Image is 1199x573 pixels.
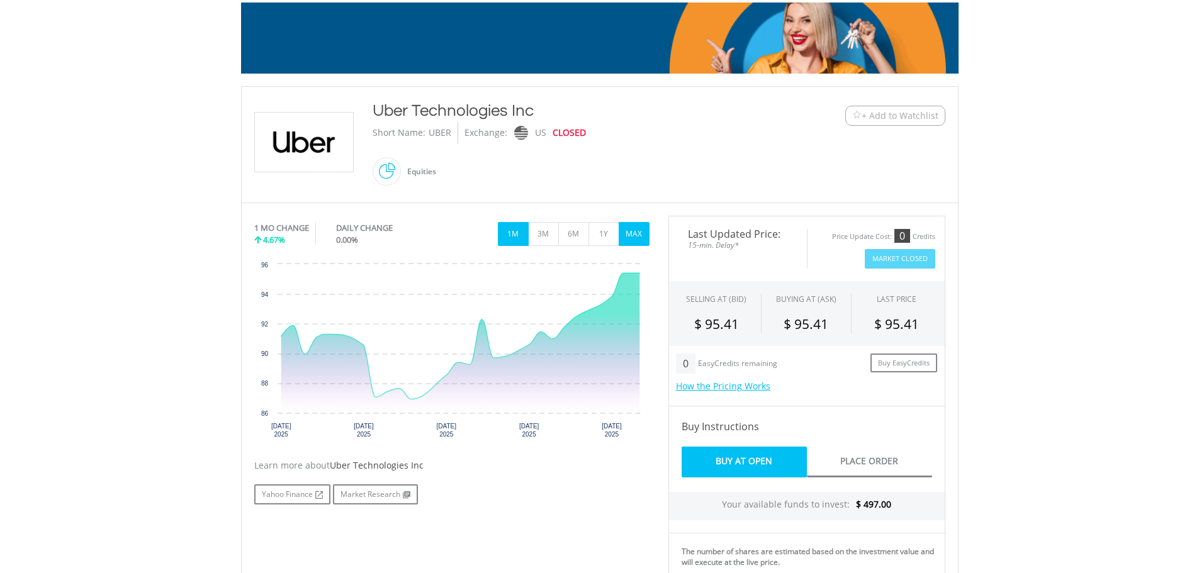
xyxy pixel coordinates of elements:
div: Uber Technologies Inc [373,99,768,122]
text: [DATE] 2025 [519,423,539,438]
div: SELLING AT (BID) [686,294,746,304]
text: [DATE] 2025 [271,423,291,438]
text: [DATE] 2025 [602,423,622,438]
div: The number of shares are estimated based on the investment value and will execute at the live price. [682,546,940,567]
div: Credits [913,232,935,242]
text: 86 [261,410,268,417]
text: 88 [261,380,268,387]
div: Short Name: [373,122,425,144]
a: Buy At Open [682,447,807,477]
span: Last Updated Price: [678,229,797,239]
span: $ 497.00 [856,498,891,510]
text: 92 [261,321,268,328]
span: 4.67% [263,234,285,245]
div: 0 [894,229,910,243]
a: How the Pricing Works [676,380,770,392]
span: Uber Technologies Inc [330,459,424,471]
div: Chart. Highcharts interactive chart. [254,258,650,447]
div: US [535,122,546,144]
text: [DATE] 2025 [436,423,456,438]
div: LAST PRICE [877,294,916,304]
button: Market Closed [865,249,935,269]
button: 6M [558,222,589,246]
span: + Add to Watchlist [862,109,938,122]
img: Watchlist [852,111,862,120]
div: 1 MO CHANGE [254,222,309,234]
img: nasdaq.png [514,126,527,140]
div: Your available funds to invest: [669,492,945,520]
div: Exchange: [464,122,507,144]
a: Yahoo Finance [254,484,330,504]
a: Buy EasyCredits [870,353,937,373]
img: EQU.US.UBER.png [257,113,351,172]
a: Market Research [333,484,418,504]
button: 1M [498,222,529,246]
div: Price Update Cost: [832,232,892,242]
span: BUYING AT (ASK) [776,294,836,304]
button: 1Y [588,222,619,246]
button: MAX [619,222,650,246]
div: EasyCredits remaining [698,359,777,370]
text: [DATE] 2025 [354,423,374,438]
span: $ 95.41 [874,315,919,333]
span: 0.00% [336,234,358,245]
div: CLOSED [553,122,586,144]
text: 96 [261,262,268,269]
div: UBER [429,122,451,144]
span: $ 95.41 [784,315,828,333]
div: Equities [401,157,436,187]
div: Learn more about [254,459,650,472]
span: $ 95.41 [694,315,739,333]
span: 15-min. Delay* [678,239,797,251]
text: 94 [261,291,268,298]
a: Place Order [807,447,932,477]
button: 3M [528,222,559,246]
svg: Interactive chart [254,258,650,447]
div: 0 [676,353,695,374]
img: EasyMortage Promotion Banner [241,3,959,74]
button: Watchlist + Add to Watchlist [845,106,945,126]
text: 90 [261,350,268,357]
div: DAILY CHANGE [336,222,435,234]
h4: Buy Instructions [682,419,932,434]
